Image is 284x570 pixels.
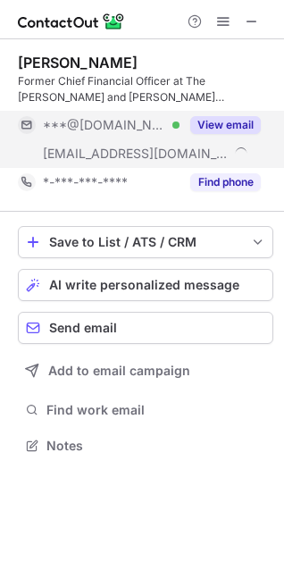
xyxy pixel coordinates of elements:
[46,438,266,454] span: Notes
[18,226,273,258] button: save-profile-one-click
[49,321,117,335] span: Send email
[190,173,261,191] button: Reveal Button
[48,364,190,378] span: Add to email campaign
[18,355,273,387] button: Add to email campaign
[43,117,166,133] span: ***@[DOMAIN_NAME]
[43,146,229,162] span: [EMAIL_ADDRESS][DOMAIN_NAME]
[18,269,273,301] button: AI write personalized message
[49,278,239,292] span: AI write personalized message
[18,398,273,423] button: Find work email
[18,54,138,71] div: [PERSON_NAME]
[18,73,273,105] div: Former Chief Financial Officer at The [PERSON_NAME] and [PERSON_NAME] Foundation
[18,433,273,458] button: Notes
[49,235,242,249] div: Save to List / ATS / CRM
[18,312,273,344] button: Send email
[190,116,261,134] button: Reveal Button
[18,11,125,32] img: ContactOut v5.3.10
[46,402,266,418] span: Find work email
